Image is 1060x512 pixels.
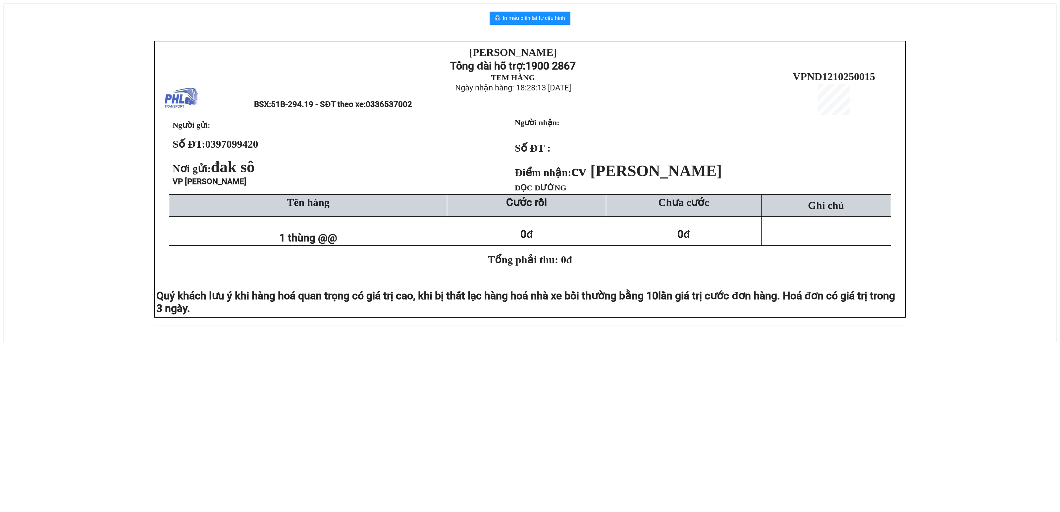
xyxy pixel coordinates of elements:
[156,289,658,302] span: Quý khách lưu ý khi hàng hoá quan trọng có giá trị cao, khi bị thất lạc hàng hoá nhà xe bồi thườn...
[571,162,722,179] span: cv [PERSON_NAME]
[525,60,576,72] strong: 1900 2867
[205,138,258,150] span: 0397099420
[173,121,210,129] span: Người gửi:
[503,14,565,22] span: In mẫu biên lai tự cấu hình
[173,177,246,186] span: VP [PERSON_NAME]
[279,231,337,244] span: 1 thùng @@
[211,158,255,176] span: đak sô
[658,196,709,208] span: Chưa cước
[490,12,570,25] button: printerIn mẫu biên lai tự cấu hình
[515,183,566,192] span: DỌC ĐƯỜNG
[515,118,559,127] strong: Người nhận:
[488,254,572,266] span: Tổng phải thu: 0đ
[808,199,844,211] span: Ghi chú
[495,15,500,22] span: printer
[165,82,198,115] img: logo
[156,289,895,315] span: lần giá trị cước đơn hàng. Hoá đơn có giá trị trong 3 ngày.
[515,167,722,179] strong: Điểm nhận:
[366,100,412,109] span: 0336537002
[173,163,257,175] span: Nơi gửi:
[677,228,690,240] span: 0đ
[469,46,557,58] strong: [PERSON_NAME]
[520,228,533,240] span: 0đ
[506,196,547,209] strong: Cước rồi
[271,100,412,109] span: 51B-294.19 - SĐT theo xe:
[515,142,551,154] strong: Số ĐT :
[254,100,412,109] span: BSX:
[491,73,535,82] strong: TEM HÀNG
[287,196,330,208] span: Tên hàng
[793,71,875,82] span: VPND1210250015
[173,138,258,150] strong: Số ĐT:
[455,83,571,92] span: Ngày nhận hàng: 18:28:13 [DATE]
[450,60,525,72] strong: Tổng đài hỗ trợ:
